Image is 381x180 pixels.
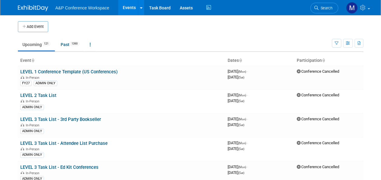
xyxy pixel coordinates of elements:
img: In-Person Event [21,76,24,79]
span: (Mon) [238,94,246,97]
span: (Sat) [238,123,244,127]
img: ExhibitDay [18,5,48,11]
div: ADMIN ONLY [20,105,44,110]
span: [DATE] [228,146,244,151]
span: 1390 [70,42,79,46]
div: ADMIN ONLY [34,81,57,86]
span: 121 [42,42,50,46]
a: Past1390 [56,39,84,50]
span: (Sat) [238,76,244,79]
div: FY27 [20,81,32,86]
span: [DATE] [228,98,244,103]
span: (Mon) [238,142,246,145]
span: Conference Cancelled [297,141,339,145]
span: [DATE] [228,117,248,121]
span: Conference Cancelled [297,93,339,97]
span: A&P Conference Workspace [55,5,109,10]
span: - [247,141,248,145]
span: In-Person [26,123,41,127]
span: [DATE] [228,122,244,127]
span: [DATE] [228,75,244,79]
img: Matt Hambridge [346,2,358,14]
th: Event [18,55,225,66]
span: - [247,165,248,169]
span: In-Person [26,147,41,151]
span: In-Person [26,171,41,175]
a: LEVEL 3 Task List - 3rd Party Bookseller [20,117,101,122]
a: LEVEL 1 Conference Template (US Conferences) [20,69,118,75]
div: ADMIN ONLY [20,128,44,134]
span: Conference Cancelled [297,165,339,169]
span: In-Person [26,99,41,103]
span: (Sat) [238,171,244,175]
span: (Mon) [238,70,246,73]
a: Sort by Event Name [31,58,34,63]
img: In-Person Event [21,147,24,150]
span: - [247,117,248,121]
span: [DATE] [228,93,248,97]
a: Sort by Start Date [239,58,242,63]
span: [DATE] [228,141,248,145]
span: (Sat) [238,99,244,103]
span: - [247,93,248,97]
span: Conference Cancelled [297,69,339,74]
a: LEVEL 3 Task List - Ed Kit Conferences [20,165,99,170]
a: Sort by Participation Type [322,58,325,63]
span: (Mon) [238,118,246,121]
span: [DATE] [228,69,248,74]
img: In-Person Event [21,123,24,126]
img: In-Person Event [21,99,24,102]
a: Upcoming121 [18,39,55,50]
span: - [247,69,248,74]
a: LEVEL 3 Task List - Attendee List Purchase [20,141,108,146]
th: Dates [225,55,294,66]
span: Search [319,6,333,10]
span: [DATE] [228,165,248,169]
span: (Sat) [238,147,244,151]
a: LEVEL 2 Task List [20,93,56,98]
span: In-Person [26,76,41,80]
th: Participation [294,55,363,66]
span: [DATE] [228,170,244,175]
a: Search [310,3,338,13]
div: ADMIN ONLY [20,152,44,158]
img: In-Person Event [21,171,24,174]
span: (Mon) [238,165,246,169]
span: Conference Cancelled [297,117,339,121]
button: Add Event [18,21,48,32]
